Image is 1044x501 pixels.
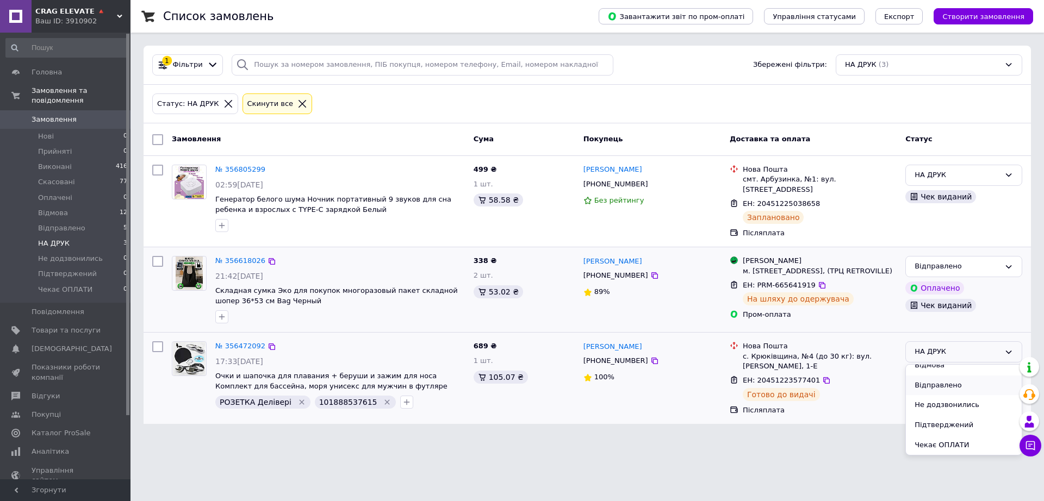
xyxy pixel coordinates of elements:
button: Експорт [875,8,923,24]
span: 02:59[DATE] [215,180,263,189]
span: Без рейтингу [594,196,644,204]
span: Чекає ОПЛАТИ [38,285,92,295]
span: Не додзвонились [38,254,103,264]
a: [PERSON_NAME] [583,342,642,352]
div: [PHONE_NUMBER] [581,354,650,368]
div: Статус: НА ДРУК [155,98,221,110]
span: 12 [120,208,127,218]
div: с. Крюківщина, №4 (до 30 кг): вул. [PERSON_NAME], 1-Е [743,352,897,371]
span: Аналітика [32,447,69,456]
div: смт. Арбузинка, №1: вул. [STREET_ADDRESS] [743,174,897,194]
div: 58.58 ₴ [474,193,523,206]
span: Експорт [884,12,915,21]
span: Виконані [38,162,72,172]
svg: Видалити мітку [297,398,306,406]
div: 1 [162,56,172,66]
a: Очки и шапочка для плавания + беруши и зажим для носа Комплект для бассейна, моря унисекс для муж... [215,372,448,390]
div: Відправлено [915,261,1000,272]
div: Заплановано [743,211,804,224]
span: Скасовані [38,177,75,187]
input: Пошук [5,38,128,58]
a: № 356472092 [215,342,265,350]
span: Замовлення [32,115,77,124]
div: [PERSON_NAME] [743,256,897,266]
span: 1 шт. [474,180,493,188]
div: Післяплата [743,228,897,238]
div: Післяплата [743,405,897,415]
span: Повідомлення [32,307,84,317]
button: Створити замовлення [934,8,1033,24]
button: Завантажити звіт по пром-оплаті [599,8,753,24]
span: 416 [116,162,127,172]
div: Cкинути все [245,98,296,110]
span: Прийняті [38,147,72,156]
span: ЕН: 20451225038658 [743,199,820,208]
a: № 356618026 [215,256,265,265]
div: Нова Пошта [743,341,897,351]
span: 0 [123,193,127,203]
span: ЕН: 20451223577401 [743,376,820,384]
a: Генератор белого шума Ночник портативный 9 звуков для сна ребенка и взрослых с TYPE-C зарядкой Белый [215,195,451,214]
a: Створити замовлення [923,12,1033,20]
span: Складная сумка Эко для покупок многоразовый пакет складной шопер 36*53 см Bag Черный [215,286,458,305]
div: Пром-оплата [743,310,897,320]
div: НА ДРУК [915,346,1000,358]
span: 2 шт. [474,271,493,279]
li: Відправлено [906,375,1022,396]
span: Відгуки [32,391,60,401]
span: Фільтри [173,60,203,70]
span: Створити замовлення [942,12,1024,21]
button: Чат з покупцем [1020,435,1041,456]
span: 689 ₴ [474,342,497,350]
a: Фото товару [172,165,207,199]
span: Замовлення та повідомлення [32,86,130,105]
span: 0 [123,285,127,295]
span: 5 [123,223,127,233]
a: Фото товару [172,256,207,291]
span: Оплачені [38,193,72,203]
span: Завантажити звіт по пром-оплаті [607,11,744,21]
span: 𝗖𝗥𝗔𝗚 𝗘𝗟𝗘𝗩𝗔𝗧𝗘 🔺 [35,7,117,16]
li: Чекає ОПЛАТИ [906,435,1022,455]
div: Ваш ID: 3910902 [35,16,130,26]
span: Нові [38,131,54,141]
input: Пошук за номером замовлення, ПІБ покупця, номером телефону, Email, номером накладної [232,54,613,76]
span: 338 ₴ [474,256,497,265]
span: Статус [905,135,933,143]
span: Замовлення [172,135,221,143]
span: Покупець [583,135,623,143]
span: НА ДРУК [845,60,877,70]
div: [PHONE_NUMBER] [581,177,650,191]
span: Збережені фільтри: [753,60,827,70]
span: [DEMOGRAPHIC_DATA] [32,344,112,354]
span: 77 [120,177,127,187]
img: Фото товару [173,342,205,375]
div: 105.07 ₴ [474,371,528,384]
div: НА ДРУК [915,170,1000,181]
div: Оплачено [905,281,964,295]
svg: Видалити мітку [383,398,391,406]
span: 101888537615 [319,398,377,406]
li: Відмова [906,355,1022,375]
span: 0 [123,254,127,264]
a: Фото товару [172,341,207,376]
a: № 356805299 [215,165,265,173]
img: Фото товару [176,256,203,290]
h1: Список замовлень [163,10,274,23]
span: Відправлено [38,223,85,233]
span: Управління статусами [773,12,856,21]
div: [PHONE_NUMBER] [581,268,650,283]
span: 21:42[DATE] [215,272,263,280]
span: Показники роботи компанії [32,362,101,382]
span: Каталог ProSale [32,428,90,438]
a: [PERSON_NAME] [583,165,642,175]
span: 3 [123,239,127,248]
div: Нова Пошта [743,165,897,174]
div: 53.02 ₴ [474,285,523,298]
span: 89% [594,287,610,296]
span: 499 ₴ [474,165,497,173]
span: 0 [123,269,127,279]
span: Товари та послуги [32,325,101,335]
